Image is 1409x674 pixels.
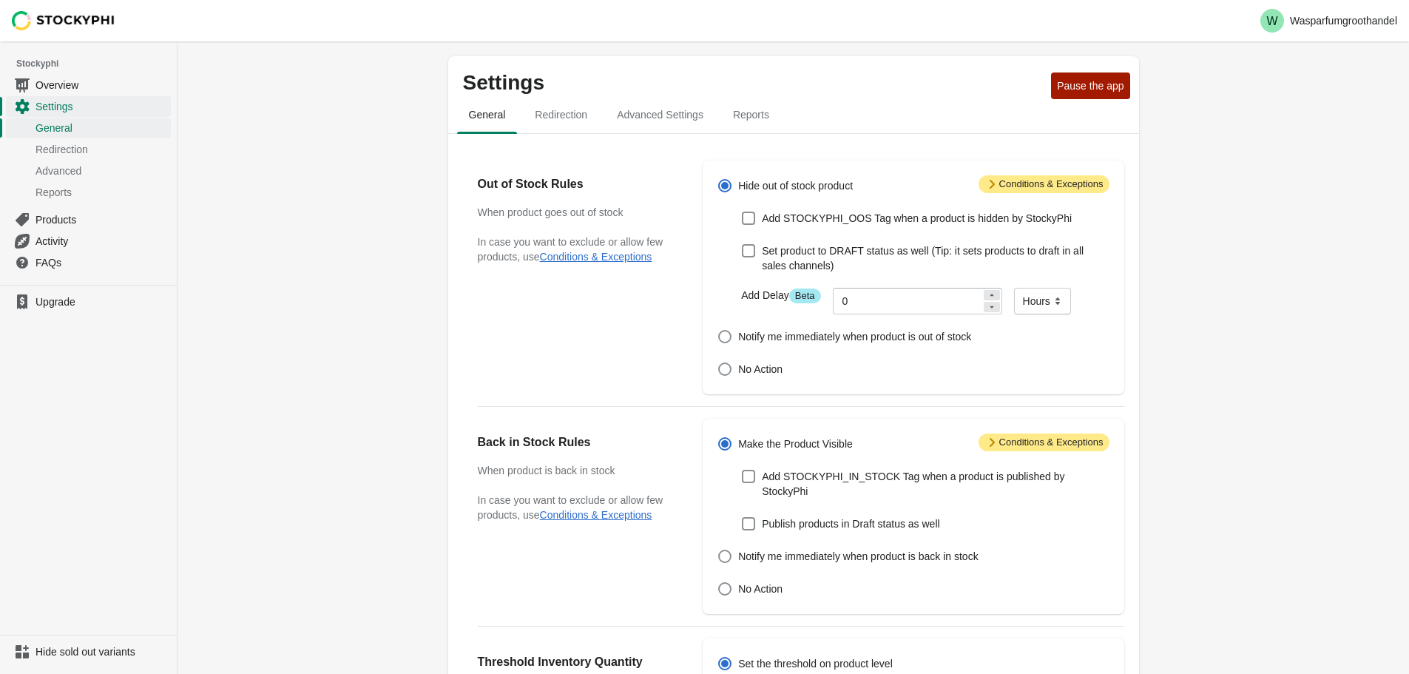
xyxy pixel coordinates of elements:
p: In case you want to exclude or allow few products, use [478,493,674,522]
a: FAQs [6,252,171,273]
span: Redirection [523,101,599,128]
span: Overview [36,78,168,92]
p: In case you want to exclude or allow few products, use [478,235,674,264]
a: Hide sold out variants [6,641,171,662]
p: Wasparfumgroothandel [1290,15,1397,27]
span: Settings [36,99,168,114]
img: Stockyphi [12,11,115,30]
h2: Threshold Inventory Quantity [478,653,674,671]
span: General [36,121,168,135]
a: Settings [6,95,171,117]
span: Notify me immediately when product is out of stock [738,329,971,344]
a: Reports [6,181,171,203]
h2: Out of Stock Rules [478,175,674,193]
span: Redirection [36,142,168,157]
span: Add STOCKYPHI_IN_STOCK Tag when a product is published by StockyPhi [762,469,1109,499]
button: reports [718,95,784,134]
span: Notify me immediately when product is back in stock [738,549,978,564]
a: Advanced [6,160,171,181]
span: Products [36,212,168,227]
button: Conditions & Exceptions [540,509,652,521]
label: Add Delay [741,288,820,303]
text: W [1266,15,1278,27]
span: Hide out of stock product [738,178,853,193]
button: Conditions & Exceptions [540,251,652,263]
button: redirection [520,95,602,134]
span: Upgrade [36,294,168,309]
span: No Action [738,582,783,596]
h3: When product goes out of stock [478,205,674,220]
a: Overview [6,74,171,95]
span: Reports [36,185,168,200]
span: Conditions & Exceptions [979,175,1109,193]
a: Activity [6,230,171,252]
span: No Action [738,362,783,377]
span: Set product to DRAFT status as well (Tip: it sets products to draft in all sales channels) [762,243,1109,273]
span: Advanced Settings [605,101,715,128]
span: Activity [36,234,168,249]
h3: When product is back in stock [478,463,674,478]
span: Add STOCKYPHI_OOS Tag when a product is hidden by StockyPhi [762,211,1072,226]
span: FAQs [36,255,168,270]
button: Advanced settings [602,95,718,134]
h2: Back in Stock Rules [478,434,674,451]
a: Redirection [6,138,171,160]
span: General [457,101,518,128]
span: Advanced [36,164,168,178]
span: Make the Product Visible [738,437,853,451]
a: Upgrade [6,291,171,312]
span: Conditions & Exceptions [979,434,1109,451]
a: General [6,117,171,138]
p: Settings [463,71,1046,95]
span: Set the threshold on product level [738,656,893,671]
button: Pause the app [1051,73,1129,99]
span: Publish products in Draft status as well [762,516,939,531]
span: Stockyphi [16,56,177,71]
span: Reports [721,101,781,128]
span: Avatar with initials W [1260,9,1284,33]
button: Avatar with initials WWasparfumgroothandel [1254,6,1403,36]
button: general [454,95,521,134]
span: Hide sold out variants [36,644,168,659]
a: Products [6,209,171,230]
span: Pause the app [1057,80,1124,92]
span: Beta [789,289,821,303]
